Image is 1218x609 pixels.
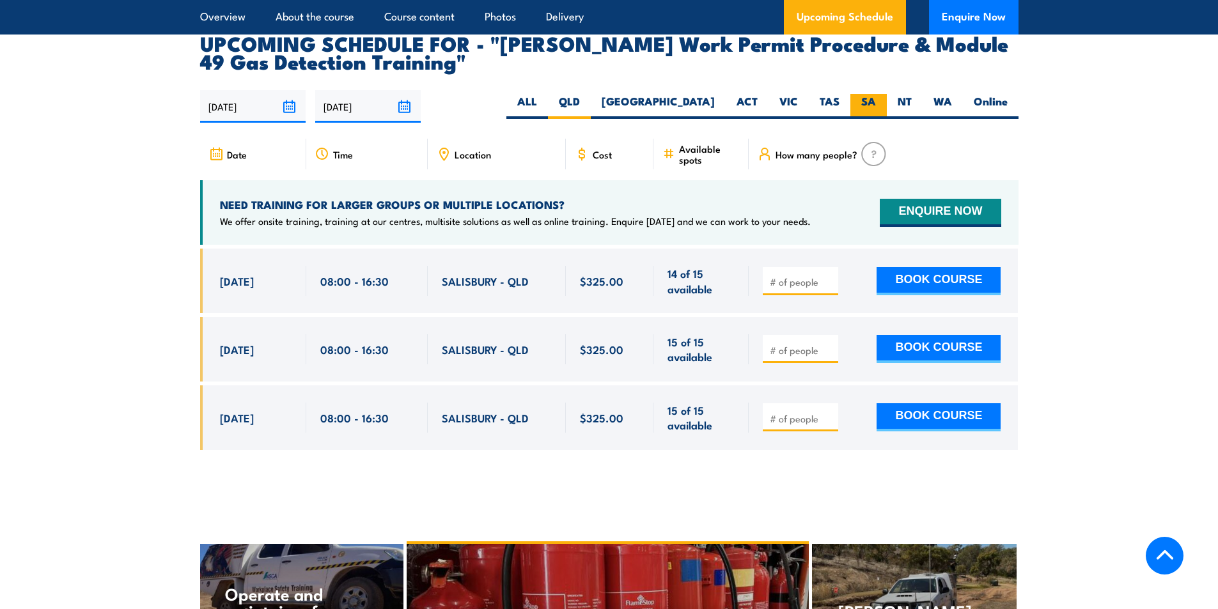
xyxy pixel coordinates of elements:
[850,94,887,119] label: SA
[315,90,421,123] input: To date
[220,410,254,425] span: [DATE]
[923,94,963,119] label: WA
[455,149,491,160] span: Location
[877,403,1001,431] button: BOOK COURSE
[506,94,548,119] label: ALL
[679,143,740,165] span: Available spots
[769,94,809,119] label: VIC
[887,94,923,119] label: NT
[668,266,735,296] span: 14 of 15 available
[770,344,834,357] input: # of people
[877,267,1001,295] button: BOOK COURSE
[333,149,353,160] span: Time
[963,94,1019,119] label: Online
[593,149,612,160] span: Cost
[220,342,254,357] span: [DATE]
[580,274,623,288] span: $325.00
[668,334,735,364] span: 15 of 15 available
[770,412,834,425] input: # of people
[442,274,529,288] span: SALISBURY - QLD
[200,34,1019,70] h2: UPCOMING SCHEDULE FOR - "[PERSON_NAME] Work Permit Procedure & Module 49 Gas Detection Training"
[880,199,1001,227] button: ENQUIRE NOW
[320,410,389,425] span: 08:00 - 16:30
[220,215,811,227] p: We offer onsite training, training at our centres, multisite solutions as well as online training...
[770,275,834,288] input: # of people
[580,410,623,425] span: $325.00
[220,197,811,212] h4: NEED TRAINING FOR LARGER GROUPS OR MULTIPLE LOCATIONS?
[442,410,529,425] span: SALISBURY - QLD
[877,335,1001,363] button: BOOK COURSE
[320,342,389,357] span: 08:00 - 16:30
[726,94,769,119] label: ACT
[320,274,389,288] span: 08:00 - 16:30
[220,274,254,288] span: [DATE]
[776,149,857,160] span: How many people?
[227,149,247,160] span: Date
[668,403,735,433] span: 15 of 15 available
[200,90,306,123] input: From date
[442,342,529,357] span: SALISBURY - QLD
[809,94,850,119] label: TAS
[580,342,623,357] span: $325.00
[548,94,591,119] label: QLD
[591,94,726,119] label: [GEOGRAPHIC_DATA]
